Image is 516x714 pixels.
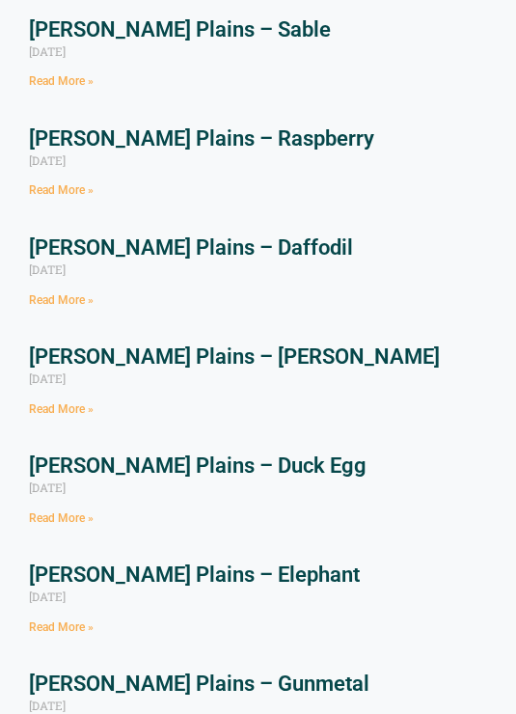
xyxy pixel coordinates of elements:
[29,371,66,386] span: [DATE]
[29,74,94,88] a: Read more about Tomkinson Plains – Sable
[29,152,66,168] span: [DATE]
[29,183,94,197] a: Read more about Tomkinson Plains – Raspberry
[29,293,94,307] a: Read more about Tomkinson Plains – Daffodil
[29,43,66,59] span: [DATE]
[29,563,360,587] a: [PERSON_NAME] Plains – Elephant
[29,344,440,369] a: [PERSON_NAME] Plains – [PERSON_NAME]
[29,589,66,604] span: [DATE]
[29,480,66,495] span: [DATE]
[29,698,66,713] span: [DATE]
[29,261,66,277] span: [DATE]
[29,620,94,634] a: Read more about Tomkinson Plains – Elephant
[29,672,369,696] a: [PERSON_NAME] Plains – Gunmetal
[29,235,353,260] a: [PERSON_NAME] Plains – Daffodil
[29,453,367,478] a: [PERSON_NAME] Plains – Duck Egg
[29,17,331,41] a: [PERSON_NAME] Plains – Sable
[29,402,94,416] a: Read more about Tomkinson Plains – Dove Grey
[29,126,374,151] a: [PERSON_NAME] Plains – Raspberry
[29,511,94,525] a: Read more about Tomkinson Plains – Duck Egg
